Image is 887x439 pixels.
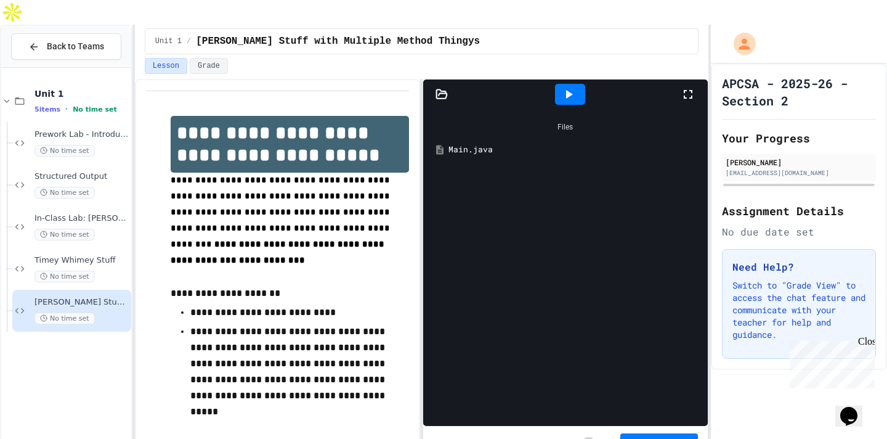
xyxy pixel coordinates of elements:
span: Back to Teams [47,40,104,53]
span: No time set [73,105,117,113]
button: Back to Teams [11,33,121,60]
div: [EMAIL_ADDRESS][DOMAIN_NAME] [726,168,872,178]
iframe: chat widget [785,336,875,388]
button: Lesson [145,58,187,74]
span: [PERSON_NAME] Stuff with Multiple Method Thingys [34,297,129,308]
span: 5 items [34,105,60,113]
span: No time set [34,145,95,157]
iframe: chat widget [835,390,875,427]
div: No due date set [722,224,876,239]
span: No time set [34,187,95,199]
div: Chat with us now!Close [5,5,85,78]
span: Mathy Stuff with Multiple Method Thingys [196,34,480,49]
span: No time set [34,313,95,324]
div: Files [429,115,701,139]
p: Switch to "Grade View" to access the chat feature and communicate with your teacher for help and ... [732,279,865,341]
span: / [187,36,191,46]
span: • [65,104,68,114]
span: Unit 1 [155,36,182,46]
div: Main.java [448,144,700,156]
button: Grade [190,58,228,74]
span: In-Class Lab: [PERSON_NAME] Stuff [34,213,129,224]
h1: APCSA - 2025-26 - Section 2 [722,75,876,109]
span: Structured Output [34,171,129,182]
h2: Assignment Details [722,202,876,219]
h3: Need Help? [732,260,865,274]
div: [PERSON_NAME] [726,157,872,168]
span: Timey Whimey Stuff [34,255,129,266]
span: Unit 1 [34,88,129,99]
span: Prework Lab - Introducing Errors [34,129,129,140]
h2: Your Progress [722,129,876,147]
div: My Account [721,30,759,58]
span: No time set [34,229,95,240]
span: No time set [34,271,95,282]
